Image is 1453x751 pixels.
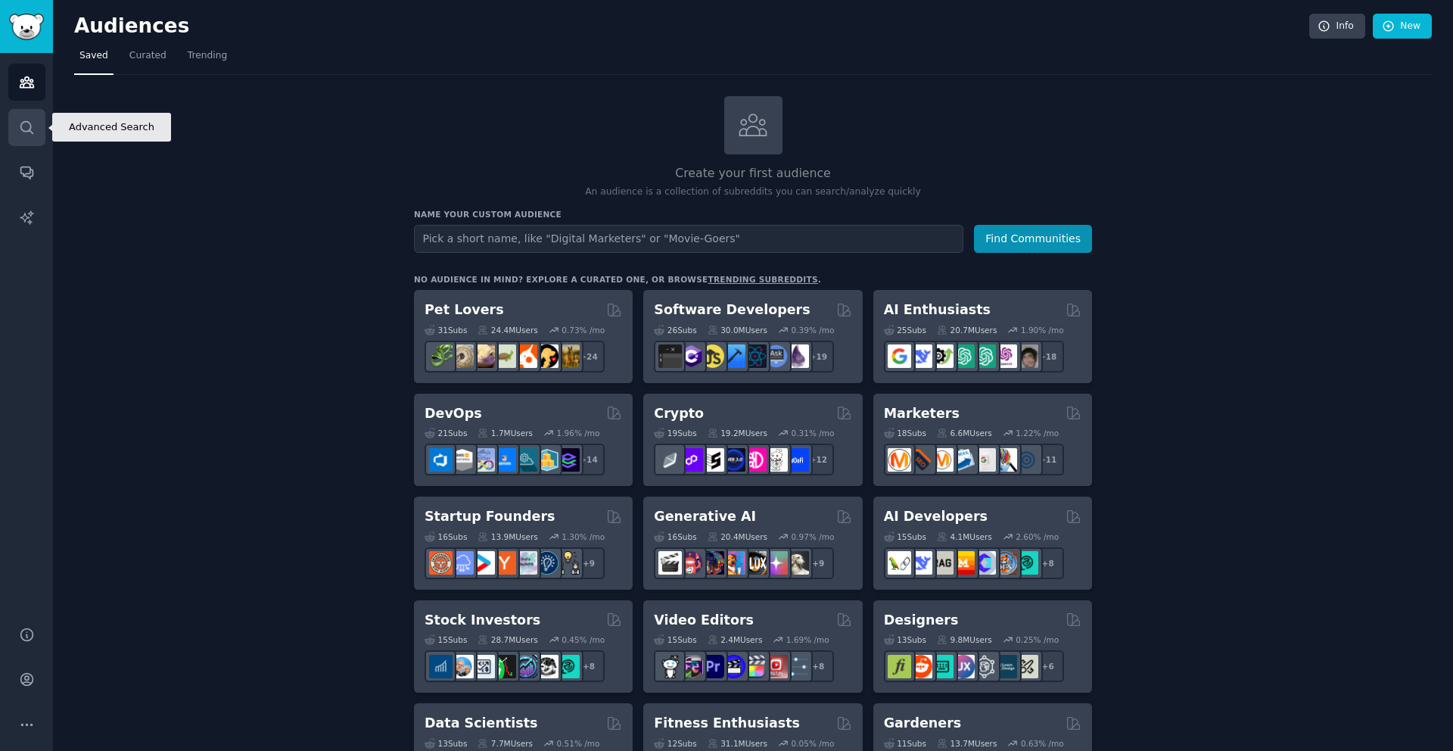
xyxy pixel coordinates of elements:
h2: DevOps [425,404,482,423]
img: AWS_Certified_Experts [450,448,474,472]
div: 0.45 % /mo [562,634,605,645]
h2: Fitness Enthusiasts [654,714,800,733]
div: 25 Sub s [884,325,926,335]
div: 13 Sub s [884,634,926,645]
img: leopardgeckos [471,344,495,368]
h2: Pet Lovers [425,301,504,319]
div: No audience in mind? Explore a curated one, or browse . [414,274,821,285]
img: Rag [930,551,954,575]
img: AskMarketing [930,448,954,472]
img: logodesign [909,655,932,678]
img: platformengineering [514,448,537,472]
div: 0.39 % /mo [792,325,835,335]
div: 2.4M Users [708,634,763,645]
img: cockatiel [514,344,537,368]
div: 16 Sub s [654,531,696,542]
div: 31 Sub s [425,325,467,335]
img: azuredevops [429,448,453,472]
img: starryai [764,551,788,575]
h2: Stock Investors [425,611,540,630]
img: googleads [972,448,996,472]
h2: Crypto [654,404,704,423]
img: VideoEditors [722,655,745,678]
div: 13.7M Users [937,738,997,749]
h2: Audiences [74,14,1309,39]
h2: AI Enthusiasts [884,301,991,319]
div: + 9 [802,547,834,579]
img: startup [471,551,495,575]
div: + 12 [802,444,834,475]
a: Curated [124,44,172,75]
img: Forex [471,655,495,678]
div: 2.60 % /mo [1016,531,1059,542]
img: GoogleGeminiAI [888,344,911,368]
img: Emailmarketing [951,448,975,472]
img: OpenSourceAI [972,551,996,575]
a: New [1373,14,1432,39]
h2: Designers [884,611,959,630]
img: llmops [994,551,1017,575]
h2: Create your first audience [414,164,1092,183]
div: 0.97 % /mo [792,531,835,542]
img: UI_Design [930,655,954,678]
div: 18 Sub s [884,428,926,438]
img: GummySearch logo [9,14,44,40]
img: DreamBooth [786,551,809,575]
img: chatgpt_promptDesign [951,344,975,368]
img: ycombinator [493,551,516,575]
img: MistralAI [951,551,975,575]
img: UX_Design [1015,655,1038,678]
img: aws_cdk [535,448,558,472]
img: defi_ [786,448,809,472]
a: Saved [74,44,114,75]
div: 30.0M Users [708,325,767,335]
img: StocksAndTrading [514,655,537,678]
img: dogbreed [556,344,580,368]
div: 16 Sub s [425,531,467,542]
div: 31.1M Users [708,738,767,749]
img: ArtificalIntelligence [1015,344,1038,368]
div: 1.22 % /mo [1016,428,1059,438]
img: dividends [429,655,453,678]
div: + 6 [1032,650,1064,682]
img: aivideo [658,551,682,575]
p: An audience is a collection of subreddits you can search/analyze quickly [414,185,1092,199]
img: Docker_DevOps [471,448,495,472]
img: herpetology [429,344,453,368]
div: 1.96 % /mo [557,428,600,438]
img: PetAdvice [535,344,558,368]
div: 0.63 % /mo [1021,738,1064,749]
img: bigseo [909,448,932,472]
div: 0.73 % /mo [562,325,605,335]
img: 0xPolygon [680,448,703,472]
img: SaaS [450,551,474,575]
span: Curated [129,49,166,63]
span: Saved [79,49,108,63]
div: 6.6M Users [937,428,992,438]
div: 19 Sub s [654,428,696,438]
div: 20.7M Users [937,325,997,335]
h2: Data Scientists [425,714,537,733]
img: EntrepreneurRideAlong [429,551,453,575]
img: Trading [493,655,516,678]
img: gopro [658,655,682,678]
div: 28.7M Users [478,634,537,645]
img: reactnative [743,344,767,368]
img: Youtubevideo [764,655,788,678]
img: elixir [786,344,809,368]
div: + 24 [573,341,605,372]
img: chatgpt_prompts_ [972,344,996,368]
img: Entrepreneurship [535,551,558,575]
h2: Video Editors [654,611,754,630]
img: growmybusiness [556,551,580,575]
img: DeepSeek [909,344,932,368]
a: Info [1309,14,1365,39]
h2: AI Developers [884,507,988,526]
div: 4.1M Users [937,531,992,542]
button: Find Communities [974,225,1092,253]
img: DeepSeek [909,551,932,575]
h2: Software Developers [654,301,810,319]
img: postproduction [786,655,809,678]
div: 15 Sub s [884,531,926,542]
img: defiblockchain [743,448,767,472]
